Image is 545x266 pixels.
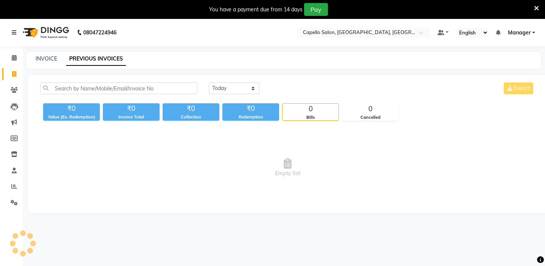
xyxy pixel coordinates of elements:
[304,3,328,16] button: Pay
[222,114,279,120] div: Redemption
[103,114,160,120] div: Invoice Total
[209,6,303,14] div: You have a payment due from 14 days
[283,104,338,114] div: 0
[66,52,126,66] a: PREVIOUS INVOICES
[83,22,116,43] b: 08047224946
[342,104,398,114] div: 0
[36,55,57,62] a: INVOICE
[342,114,398,121] div: Cancelled
[43,103,100,114] div: ₹0
[40,130,535,205] span: Empty list
[103,103,160,114] div: ₹0
[222,103,279,114] div: ₹0
[163,103,219,114] div: ₹0
[283,114,338,121] div: Bills
[163,114,219,120] div: Collection
[40,82,197,94] input: Search by Name/Mobile/Email/Invoice No
[19,22,71,43] img: logo
[43,114,100,120] div: Value (Ex. Redemption)
[508,29,531,37] span: Manager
